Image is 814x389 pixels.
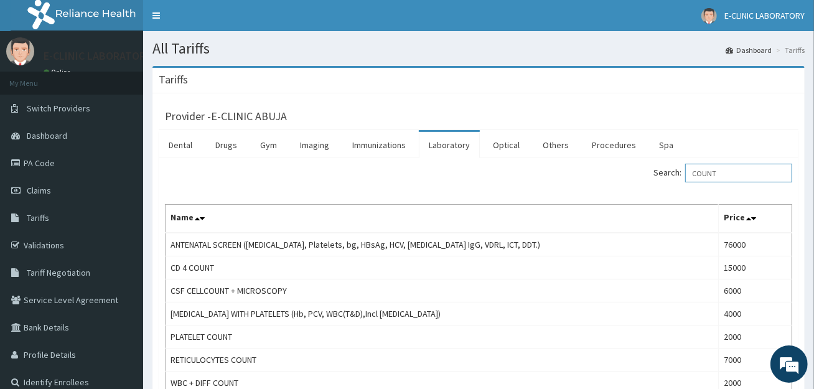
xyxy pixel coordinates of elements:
p: E-CLINIC LABORATORY [44,50,151,62]
th: Name [166,205,719,233]
td: CSF CELLCOUNT + MICROSCOPY [166,279,719,302]
td: RETICULOCYTES COUNT [166,349,719,372]
a: Immunizations [342,132,416,158]
td: ANTENATAL SCREEN ([MEDICAL_DATA], Platelets, bg, HBsAg, HCV, [MEDICAL_DATA] IgG, VDRL, ICT, DDT.) [166,233,719,256]
a: Spa [649,132,683,158]
td: 76000 [719,233,792,256]
h3: Tariffs [159,74,188,85]
span: E-CLINIC LABORATORY [724,10,805,21]
td: CD 4 COUNT [166,256,719,279]
label: Search: [653,164,792,182]
span: Switch Providers [27,103,90,114]
a: Optical [483,132,530,158]
span: Tariffs [27,212,49,223]
th: Price [719,205,792,233]
input: Search: [685,164,792,182]
div: Chat with us now [65,70,209,86]
div: Minimize live chat window [204,6,234,36]
a: Dental [159,132,202,158]
textarea: Type your message and hit 'Enter' [6,258,237,301]
td: PLATELET COUNT [166,326,719,349]
img: User Image [6,37,34,65]
td: 2000 [719,326,792,349]
h1: All Tariffs [152,40,805,57]
span: We're online! [72,116,172,241]
span: Claims [27,185,51,196]
td: 7000 [719,349,792,372]
img: d_794563401_company_1708531726252_794563401 [23,62,50,93]
td: 6000 [719,279,792,302]
td: 4000 [719,302,792,326]
a: Gym [250,132,287,158]
img: User Image [701,8,717,24]
a: Drugs [205,132,247,158]
a: Others [533,132,579,158]
a: Imaging [290,132,339,158]
a: Online [44,68,73,77]
td: [MEDICAL_DATA] WITH PLATELETS (Hb, PCV, WBC(T&D),Incl [MEDICAL_DATA]) [166,302,719,326]
h3: Provider - E-CLINIC ABUJA [165,111,287,122]
a: Dashboard [726,45,772,55]
span: Tariff Negotiation [27,267,90,278]
a: Laboratory [419,132,480,158]
li: Tariffs [773,45,805,55]
span: Dashboard [27,130,67,141]
td: 15000 [719,256,792,279]
a: Procedures [582,132,646,158]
